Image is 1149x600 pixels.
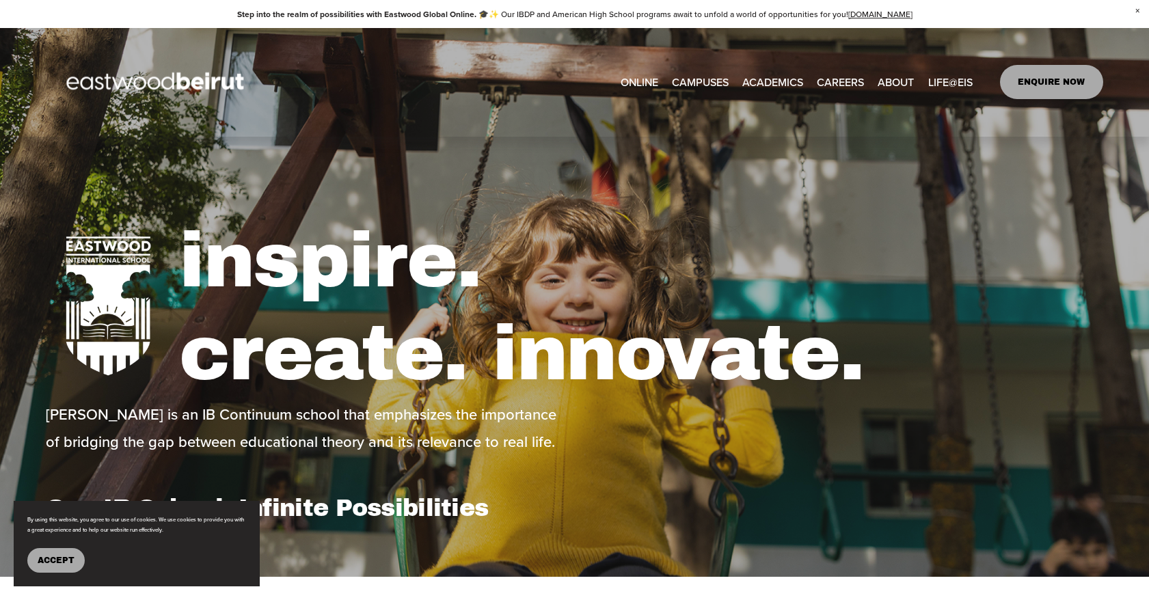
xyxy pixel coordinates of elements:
[1000,65,1103,99] a: ENQUIRE NOW
[817,71,864,93] a: CAREERS
[928,71,973,93] a: folder dropdown
[742,72,803,92] span: ACADEMICS
[742,71,803,93] a: folder dropdown
[38,556,75,565] span: Accept
[46,493,571,522] h1: One IB School, Infinite Possibilities
[621,71,658,93] a: ONLINE
[672,71,729,93] a: folder dropdown
[878,71,914,93] a: folder dropdown
[179,215,1103,400] h1: inspire. create. innovate.
[14,501,260,586] section: Cookie banner
[46,47,269,117] img: EastwoodIS Global Site
[928,72,973,92] span: LIFE@EIS
[46,401,571,456] p: [PERSON_NAME] is an IB Continuum school that emphasizes the importance of bridging the gap betwee...
[848,8,913,20] a: [DOMAIN_NAME]
[27,515,246,534] p: By using this website, you agree to our use of cookies. We use cookies to provide you with a grea...
[27,548,85,573] button: Accept
[672,72,729,92] span: CAMPUSES
[878,72,914,92] span: ABOUT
